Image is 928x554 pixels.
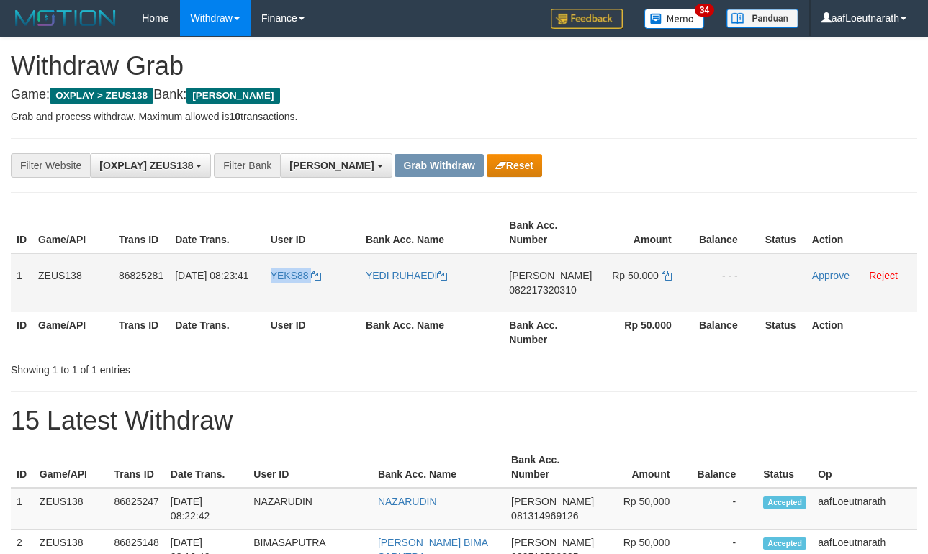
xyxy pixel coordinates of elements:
th: Status [760,312,806,353]
span: YEKS88 [271,270,309,281]
td: ZEUS138 [34,488,109,530]
td: - - - [693,253,760,312]
h1: 15 Latest Withdraw [11,407,917,435]
div: Showing 1 to 1 of 1 entries [11,357,376,377]
img: Button%20Memo.svg [644,9,705,29]
button: Reset [487,154,542,177]
img: panduan.png [726,9,798,28]
span: [DATE] 08:23:41 [175,270,248,281]
a: Reject [869,270,898,281]
span: Copy 082217320310 to clipboard [509,284,576,296]
img: MOTION_logo.png [11,7,120,29]
div: Filter Bank [214,153,280,178]
td: 1 [11,253,32,312]
th: Game/API [34,447,109,488]
th: Amount [600,447,691,488]
th: Action [806,312,917,353]
th: ID [11,212,32,253]
th: Bank Acc. Number [503,312,598,353]
span: 86825281 [119,270,163,281]
th: User ID [248,447,372,488]
span: Accepted [763,537,806,550]
span: Accepted [763,496,806,509]
th: Game/API [32,212,113,253]
span: [OXPLAY] ZEUS138 [99,160,193,171]
th: Bank Acc. Number [503,212,598,253]
th: Bank Acc. Name [360,212,503,253]
td: 86825247 [109,488,165,530]
span: [PERSON_NAME] [186,88,279,104]
th: User ID [265,312,360,353]
button: [PERSON_NAME] [280,153,392,178]
a: YEKS88 [271,270,322,281]
div: Filter Website [11,153,90,178]
button: [OXPLAY] ZEUS138 [90,153,211,178]
a: NAZARUDIN [378,496,437,507]
th: Op [812,447,917,488]
span: Rp 50.000 [612,270,659,281]
th: Bank Acc. Name [360,312,503,353]
td: [DATE] 08:22:42 [165,488,248,530]
th: Rp 50.000 [598,312,693,353]
th: User ID [265,212,360,253]
th: Date Trans. [165,447,248,488]
th: Bank Acc. Number [505,447,600,488]
span: OXPLAY > ZEUS138 [50,88,153,104]
h1: Withdraw Grab [11,52,917,81]
th: Trans ID [113,212,169,253]
td: Rp 50,000 [600,488,691,530]
span: [PERSON_NAME] [289,160,374,171]
td: 1 [11,488,34,530]
a: Approve [812,270,850,281]
th: Bank Acc. Name [372,447,505,488]
span: [PERSON_NAME] [509,270,592,281]
th: Trans ID [109,447,165,488]
th: Action [806,212,917,253]
th: Game/API [32,312,113,353]
th: Date Trans. [169,212,264,253]
td: - [691,488,757,530]
th: Trans ID [113,312,169,353]
td: ZEUS138 [32,253,113,312]
span: 34 [695,4,714,17]
th: Status [757,447,812,488]
th: ID [11,447,34,488]
td: NAZARUDIN [248,488,372,530]
span: [PERSON_NAME] [511,496,594,507]
th: Status [760,212,806,253]
img: Feedback.jpg [551,9,623,29]
span: Copy 081314969126 to clipboard [511,510,578,522]
th: Balance [693,312,760,353]
th: Date Trans. [169,312,264,353]
button: Grab Withdraw [395,154,483,177]
th: Balance [691,447,757,488]
th: Balance [693,212,760,253]
th: ID [11,312,32,353]
p: Grab and process withdraw. Maximum allowed is transactions. [11,109,917,124]
strong: 10 [229,111,240,122]
th: Amount [598,212,693,253]
td: aafLoeutnarath [812,488,917,530]
span: [PERSON_NAME] [511,537,594,548]
a: Copy 50000 to clipboard [662,270,672,281]
h4: Game: Bank: [11,88,917,102]
a: YEDI RUHAEDI [366,270,448,281]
